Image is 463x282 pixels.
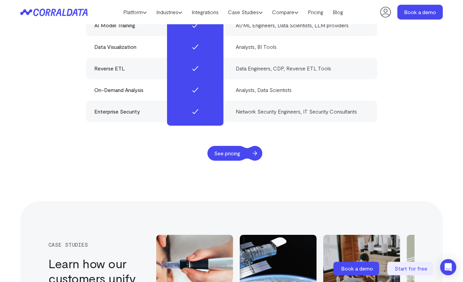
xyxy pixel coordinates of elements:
a: Start for free [387,262,434,275]
a: Book a demo [397,5,443,20]
div: On-Demand Analysis [94,86,228,94]
div: Analysts, Data Scientists [236,86,369,94]
a: Integrations [187,7,223,17]
a: Platform [119,7,152,17]
a: Blog [328,7,348,17]
div: Reverse ETL [94,64,228,72]
div: Open Intercom Messenger [440,259,456,275]
a: Pricing [303,7,328,17]
div: Data Engineers, CDP, Reverse ETL Tools [236,64,369,72]
div: AI/ML Engineers, Data Scientists, LLM providers [236,21,369,29]
a: Industries [152,7,187,17]
div: case studies [48,242,145,248]
a: Book a demo [333,262,381,275]
span: See pricing [207,146,247,161]
span: Book a demo [341,265,373,272]
a: Case Studies [223,7,267,17]
div: Enterprise Security [94,107,228,116]
a: Compare [267,7,303,17]
div: AI Model Training [94,21,228,29]
div: Data Visualization [94,43,228,51]
div: Analysts, BI Tools [236,43,369,51]
div: Network Security Engineers, IT Security Consultants [236,107,369,116]
a: See pricing [207,146,262,161]
span: Start for free [395,265,427,272]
